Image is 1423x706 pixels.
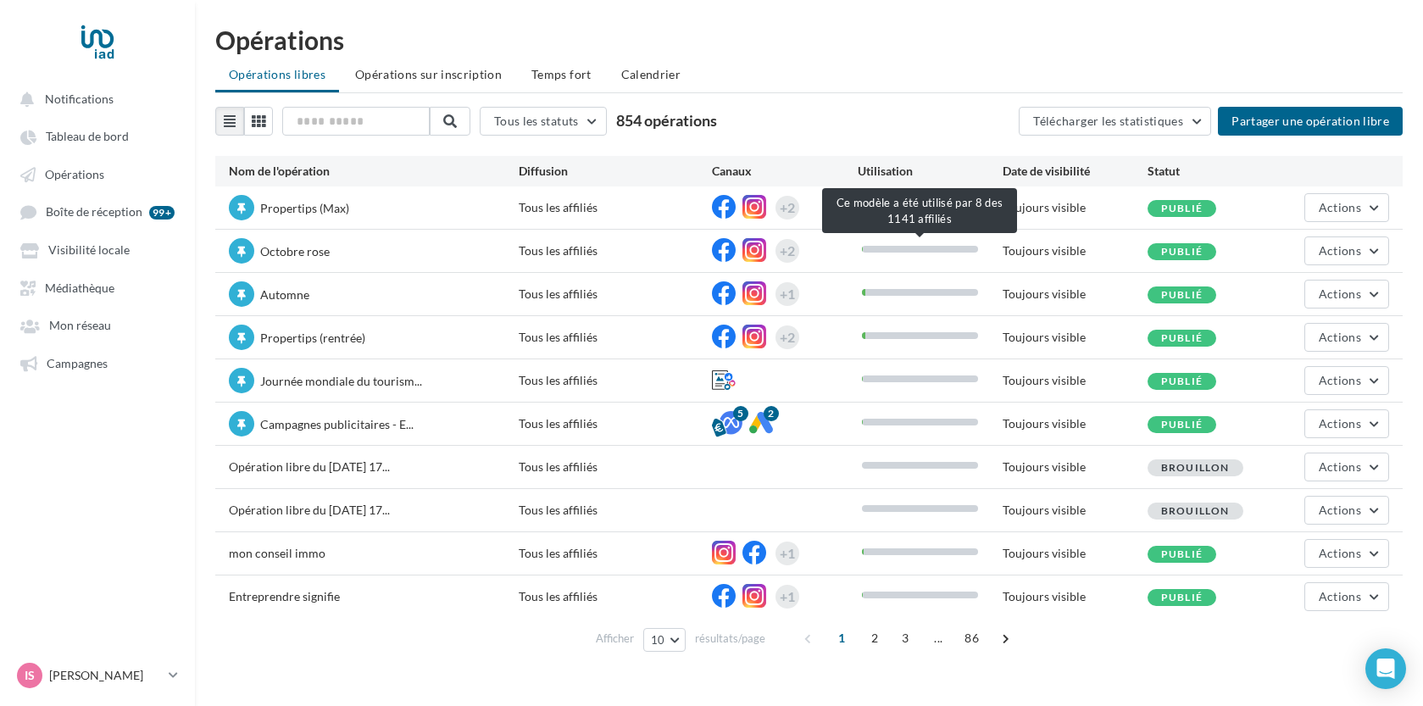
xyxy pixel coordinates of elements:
[14,659,181,692] a: Is [PERSON_NAME]
[958,625,986,652] span: 86
[1319,459,1361,474] span: Actions
[780,585,795,609] div: +1
[1161,461,1230,474] span: Brouillon
[861,625,888,652] span: 2
[1304,409,1389,438] button: Actions
[45,92,114,106] span: Notifications
[10,83,178,114] button: Notifications
[1319,330,1361,344] span: Actions
[229,503,390,517] span: Opération libre du [DATE] 17...
[712,163,857,180] div: Canaux
[1319,503,1361,517] span: Actions
[46,130,129,144] span: Tableau de bord
[925,625,952,652] span: ...
[260,201,349,215] span: Propertips (Max)
[10,196,185,227] a: Boîte de réception 99+
[1304,323,1389,352] button: Actions
[1003,286,1148,303] div: Toujours visible
[519,199,712,216] div: Tous les affiliés
[1003,242,1148,259] div: Toujours visible
[780,196,795,220] div: +2
[892,625,919,652] span: 3
[1003,588,1148,605] div: Toujours visible
[1161,504,1230,517] span: Brouillon
[10,347,185,378] a: Campagnes
[1218,107,1403,136] button: Partager une opération libre
[1304,193,1389,222] button: Actions
[1161,418,1203,431] span: Publié
[1304,539,1389,568] button: Actions
[519,415,712,432] div: Tous les affiliés
[531,67,592,81] span: Temps fort
[229,459,390,474] span: Opération libre du [DATE] 17...
[25,667,35,684] span: Is
[519,372,712,389] div: Tous les affiliés
[1148,163,1292,180] div: Statut
[1319,546,1361,560] span: Actions
[858,163,1003,180] div: Utilisation
[260,374,422,388] span: Journée mondiale du tourism...
[643,628,686,652] button: 10
[519,502,712,519] div: Tous les affiliés
[1304,236,1389,265] button: Actions
[215,27,1403,53] div: Opérations
[764,406,779,421] div: 2
[1003,545,1148,562] div: Toujours visible
[1033,114,1183,128] span: Télécharger les statistiques
[616,111,717,130] span: 854 opérations
[10,272,185,303] a: Médiathèque
[1304,366,1389,395] button: Actions
[1319,589,1361,603] span: Actions
[355,67,502,81] span: Opérations sur inscription
[49,667,162,684] p: [PERSON_NAME]
[45,167,104,181] span: Opérations
[695,631,765,647] span: résultats/page
[260,417,414,431] span: Campagnes publicitaires - E...
[10,158,185,189] a: Opérations
[49,319,111,333] span: Mon réseau
[733,406,748,421] div: 5
[1161,375,1203,387] span: Publié
[149,206,175,220] div: 99+
[1003,329,1148,346] div: Toujours visible
[519,459,712,475] div: Tous les affiliés
[828,625,855,652] span: 1
[10,309,185,340] a: Mon réseau
[780,282,795,306] div: +1
[519,286,712,303] div: Tous les affiliés
[1161,548,1203,560] span: Publié
[1003,372,1148,389] div: Toujours visible
[780,239,795,263] div: +2
[260,331,365,345] span: Propertips (rentrée)
[519,545,712,562] div: Tous les affiliés
[1319,286,1361,301] span: Actions
[1003,502,1148,519] div: Toujours visible
[519,588,712,605] div: Tous les affiliés
[519,329,712,346] div: Tous les affiliés
[1003,415,1148,432] div: Toujours visible
[480,107,607,136] button: Tous les statuts
[229,546,325,560] span: mon conseil immo
[1003,459,1148,475] div: Toujours visible
[229,589,340,603] span: Entreprendre signifie
[1319,416,1361,431] span: Actions
[1161,245,1203,258] span: Publié
[1319,243,1361,258] span: Actions
[260,287,309,302] span: Automne
[10,120,185,151] a: Tableau de bord
[10,234,185,264] a: Visibilité locale
[1304,496,1389,525] button: Actions
[1003,199,1148,216] div: Toujours visible
[1304,280,1389,309] button: Actions
[596,631,634,647] span: Afficher
[260,244,330,258] span: Octobre rose
[48,243,130,258] span: Visibilité locale
[780,325,795,349] div: +2
[651,633,665,647] span: 10
[780,542,795,565] div: +1
[1319,200,1361,214] span: Actions
[1365,648,1406,689] div: Open Intercom Messenger
[1304,453,1389,481] button: Actions
[47,356,108,370] span: Campagnes
[45,281,114,295] span: Médiathèque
